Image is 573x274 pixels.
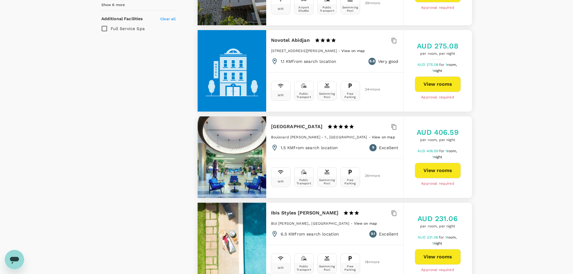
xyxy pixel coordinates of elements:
[415,76,461,92] button: View rooms
[445,149,458,153] span: 1
[439,149,445,153] span: for
[111,26,145,31] span: Full Service Spa
[439,63,445,67] span: for
[365,88,374,91] span: 24 + more
[371,231,375,237] span: 9.1
[319,265,335,271] div: Swimming Pool
[417,149,439,153] span: AUD 406.59
[342,178,359,185] div: Free Parking
[417,137,459,143] span: per room, per night
[447,235,457,239] span: room,
[372,145,374,151] span: 9
[342,92,359,99] div: Free Parking
[296,265,312,271] div: Public Transport
[271,122,323,131] h6: [GEOGRAPHIC_DATA]
[369,135,372,139] span: -
[417,51,458,57] span: per room, per night
[418,235,439,239] span: AUD 231.06
[341,48,365,53] a: View on map
[434,155,442,159] span: night
[101,16,143,22] h6: Additional Facilities
[278,266,284,269] div: Wifi
[341,49,365,53] span: View on map
[379,231,398,237] p: Excellent
[365,260,374,264] span: 18 + more
[319,6,335,12] div: Public Transport
[296,92,312,99] div: Public Transport
[281,145,338,151] p: 1.5 KM from search location
[342,265,359,271] div: Free Parking
[432,241,443,245] span: 1
[160,17,176,21] span: Clear all
[281,231,339,237] p: 6.5 KM from search location
[271,135,367,139] span: Boulevard [PERSON_NAME] - 1., [GEOGRAPHIC_DATA]
[271,36,310,45] h6: Novotel Abidjan
[417,63,439,67] span: AUD 275.08
[417,223,458,229] span: per room, per night
[365,1,374,5] span: 39 + more
[379,145,398,151] p: Excellent
[342,6,359,12] div: Swimming Pool
[271,221,350,226] span: Bld [PERSON_NAME]., [GEOGRAPHIC_DATA]
[338,49,341,53] span: -
[278,94,284,97] div: Wifi
[271,209,339,217] h6: Ibis Styles [PERSON_NAME]
[434,69,442,73] span: night
[365,174,374,178] span: 26 + more
[432,69,443,73] span: 1
[296,178,312,185] div: Public Transport
[417,214,458,223] h5: AUD 231.06
[319,92,335,99] div: Swimming Pool
[281,58,337,64] p: 1.1 KM from search location
[421,94,454,100] span: Approval required
[415,163,461,178] button: View rooms
[445,235,458,239] span: 1
[415,249,461,265] button: View rooms
[421,267,454,273] span: Approval required
[5,250,24,269] iframe: Button to launch messaging window
[432,155,443,159] span: 1
[447,63,457,67] span: room,
[101,2,125,8] span: Show 6 more
[369,58,374,64] span: 8.8
[434,241,442,245] span: night
[417,128,459,137] h5: AUD 406.59
[421,5,454,11] span: Approval required
[319,178,335,185] div: Swimming Pool
[351,221,354,226] span: -
[439,235,445,239] span: for
[296,6,312,12] div: Airport Shuttle
[278,180,284,183] div: Wifi
[421,181,454,187] span: Approval required
[417,41,458,51] h5: AUD 275.08
[354,221,377,226] a: View on map
[447,149,457,153] span: room,
[378,58,398,64] p: Very good
[271,49,337,53] span: [STREET_ADDRESS][PERSON_NAME]
[445,63,458,67] span: 1
[354,221,377,226] span: View on map
[372,134,395,139] a: View on map
[278,7,284,11] div: Wifi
